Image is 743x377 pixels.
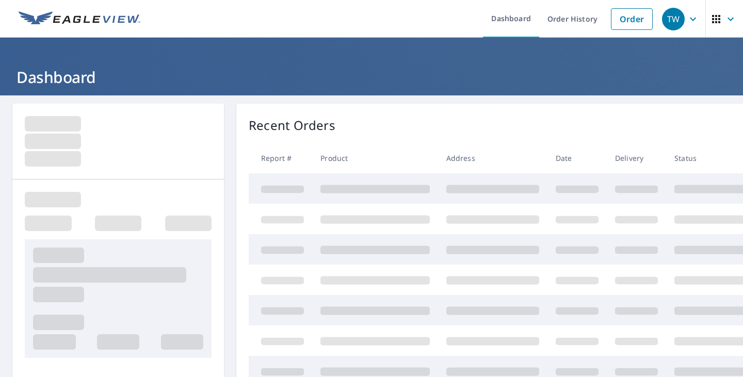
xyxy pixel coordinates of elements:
[438,143,547,173] th: Address
[19,11,140,27] img: EV Logo
[611,8,653,30] a: Order
[607,143,666,173] th: Delivery
[662,8,685,30] div: TW
[12,67,731,88] h1: Dashboard
[249,143,312,173] th: Report #
[312,143,438,173] th: Product
[249,116,335,135] p: Recent Orders
[547,143,607,173] th: Date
